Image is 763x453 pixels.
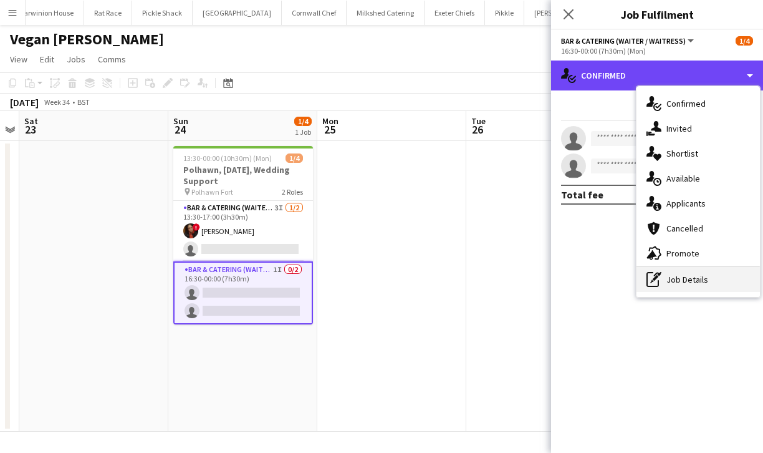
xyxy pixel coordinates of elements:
[191,187,233,197] span: Polhawn Fort
[24,115,38,127] span: Sat
[561,46,753,56] div: 16:30-00:00 (7h30m) (Mon)
[636,141,760,166] div: Shortlist
[173,201,313,261] app-card-role: Bar & Catering (Waiter / waitress)3I1/213:30-17:00 (3h30m)![PERSON_NAME]
[282,1,347,25] button: Cornwall Chef
[469,122,486,137] span: 26
[636,91,760,116] div: Confirmed
[173,261,313,324] app-card-role: Bar & Catering (Waiter / waitress)1I0/216:30-00:00 (7h30m)
[193,223,200,231] span: !
[93,51,131,67] a: Comms
[5,51,32,67] a: View
[35,51,59,67] a: Edit
[77,97,90,107] div: BST
[10,30,164,49] h1: Vegan [PERSON_NAME]
[636,241,760,266] div: Promote
[561,36,686,46] span: Bar & Catering (Waiter / waitress)
[84,1,132,25] button: Rat Race
[9,1,84,25] button: Carwinion House
[551,61,763,90] div: Confirmed
[561,36,696,46] button: Bar & Catering (Waiter / waitress)
[10,54,27,65] span: View
[636,166,760,191] div: Available
[736,36,753,46] span: 1/4
[173,164,313,187] h3: Polhawn, [DATE], Wedding Support
[524,1,618,25] button: [PERSON_NAME] Wines
[286,153,303,163] span: 1/4
[636,267,760,292] div: Job Details
[347,1,425,25] button: Milkshed Catering
[636,116,760,141] div: Invited
[67,54,85,65] span: Jobs
[320,122,338,137] span: 25
[62,51,90,67] a: Jobs
[10,96,39,109] div: [DATE]
[322,115,338,127] span: Mon
[471,115,486,127] span: Tue
[294,117,312,126] span: 1/4
[41,97,72,107] span: Week 34
[561,188,603,201] div: Total fee
[98,54,126,65] span: Comms
[22,122,38,137] span: 23
[636,191,760,216] div: Applicants
[183,153,272,163] span: 13:30-00:00 (10h30m) (Mon)
[40,54,54,65] span: Edit
[551,6,763,22] h3: Job Fulfilment
[132,1,193,25] button: Pickle Shack
[636,216,760,241] div: Cancelled
[282,187,303,197] span: 2 Roles
[173,115,188,127] span: Sun
[193,1,282,25] button: [GEOGRAPHIC_DATA]
[425,1,485,25] button: Exeter Chiefs
[171,122,188,137] span: 24
[485,1,524,25] button: Pikkle
[295,127,311,137] div: 1 Job
[173,146,313,324] app-job-card: 13:30-00:00 (10h30m) (Mon)1/4Polhawn, [DATE], Wedding Support Polhawn Fort2 RolesBar & Catering (...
